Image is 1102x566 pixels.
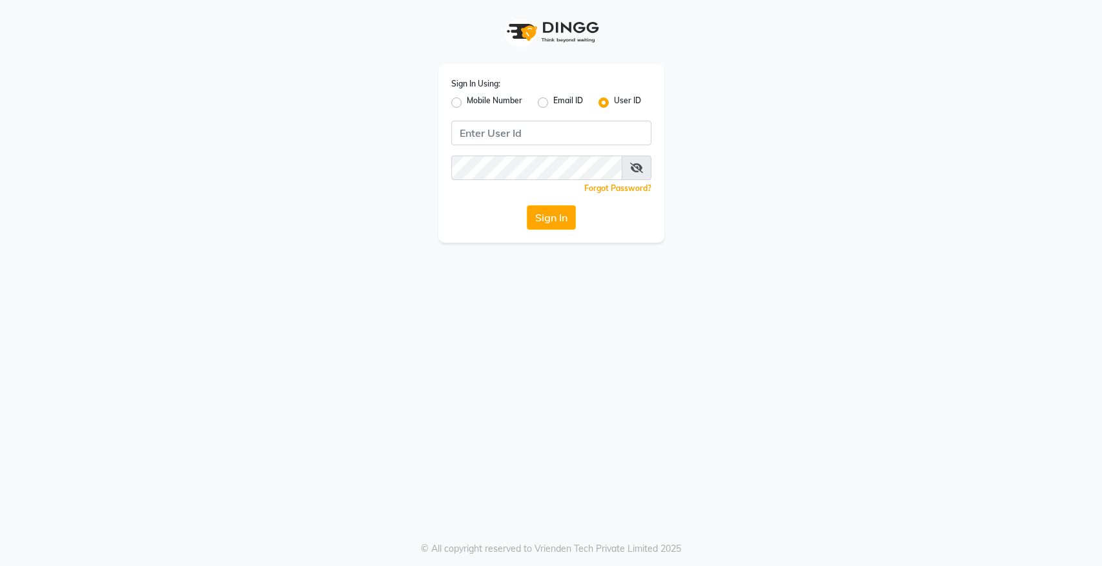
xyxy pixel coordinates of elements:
label: Sign In Using: [451,78,500,90]
label: User ID [614,95,641,110]
input: Username [451,156,622,180]
input: Username [451,121,651,145]
label: Email ID [553,95,583,110]
a: Forgot Password? [584,183,651,193]
img: logo1.svg [500,13,603,51]
label: Mobile Number [467,95,522,110]
button: Sign In [527,205,576,230]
